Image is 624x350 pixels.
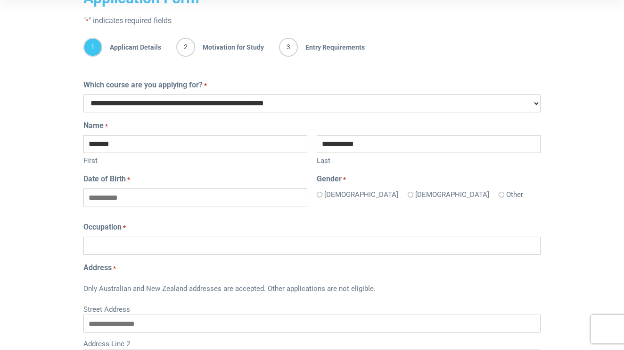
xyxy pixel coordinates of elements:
span: Applicant Details [102,38,161,57]
label: Street Address [83,302,541,315]
label: Address Line 2 [83,336,541,350]
span: 2 [176,38,195,57]
label: Other [506,189,523,200]
label: Which course are you applying for? [83,79,207,91]
label: First [83,153,307,166]
label: Occupation [83,222,126,233]
p: " " indicates required fields [83,15,541,26]
legend: Address [83,262,541,273]
label: [DEMOGRAPHIC_DATA] [324,189,398,200]
span: Entry Requirements [298,38,365,57]
span: 1 [83,38,102,57]
legend: Name [83,120,541,131]
div: Only Australian and New Zealand addresses are accepted. Other applications are not eligible. [83,277,541,302]
legend: Gender [317,173,541,185]
label: Last [317,153,541,166]
span: 3 [279,38,298,57]
label: [DEMOGRAPHIC_DATA] [415,189,489,200]
span: Motivation for Study [195,38,264,57]
label: Date of Birth [83,173,130,185]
